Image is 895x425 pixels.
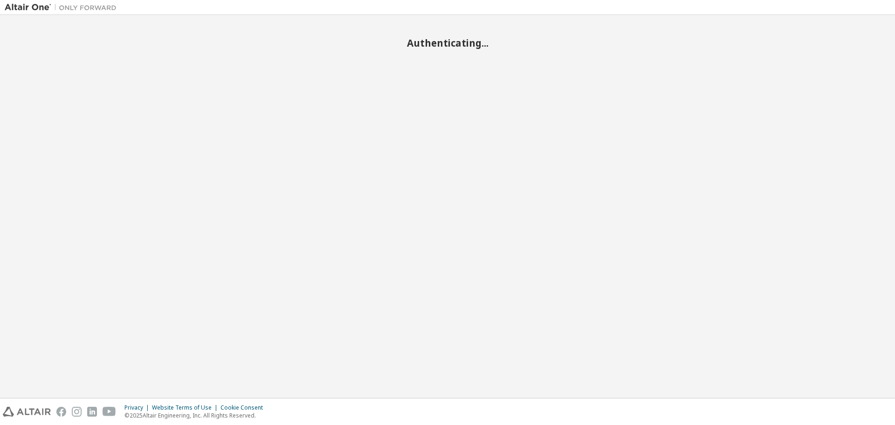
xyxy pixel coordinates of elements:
img: instagram.svg [72,407,82,417]
img: youtube.svg [103,407,116,417]
img: linkedin.svg [87,407,97,417]
img: Altair One [5,3,121,12]
h2: Authenticating... [5,37,890,49]
img: facebook.svg [56,407,66,417]
img: altair_logo.svg [3,407,51,417]
p: © 2025 Altair Engineering, Inc. All Rights Reserved. [124,411,268,419]
div: Website Terms of Use [152,404,220,411]
div: Privacy [124,404,152,411]
div: Cookie Consent [220,404,268,411]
